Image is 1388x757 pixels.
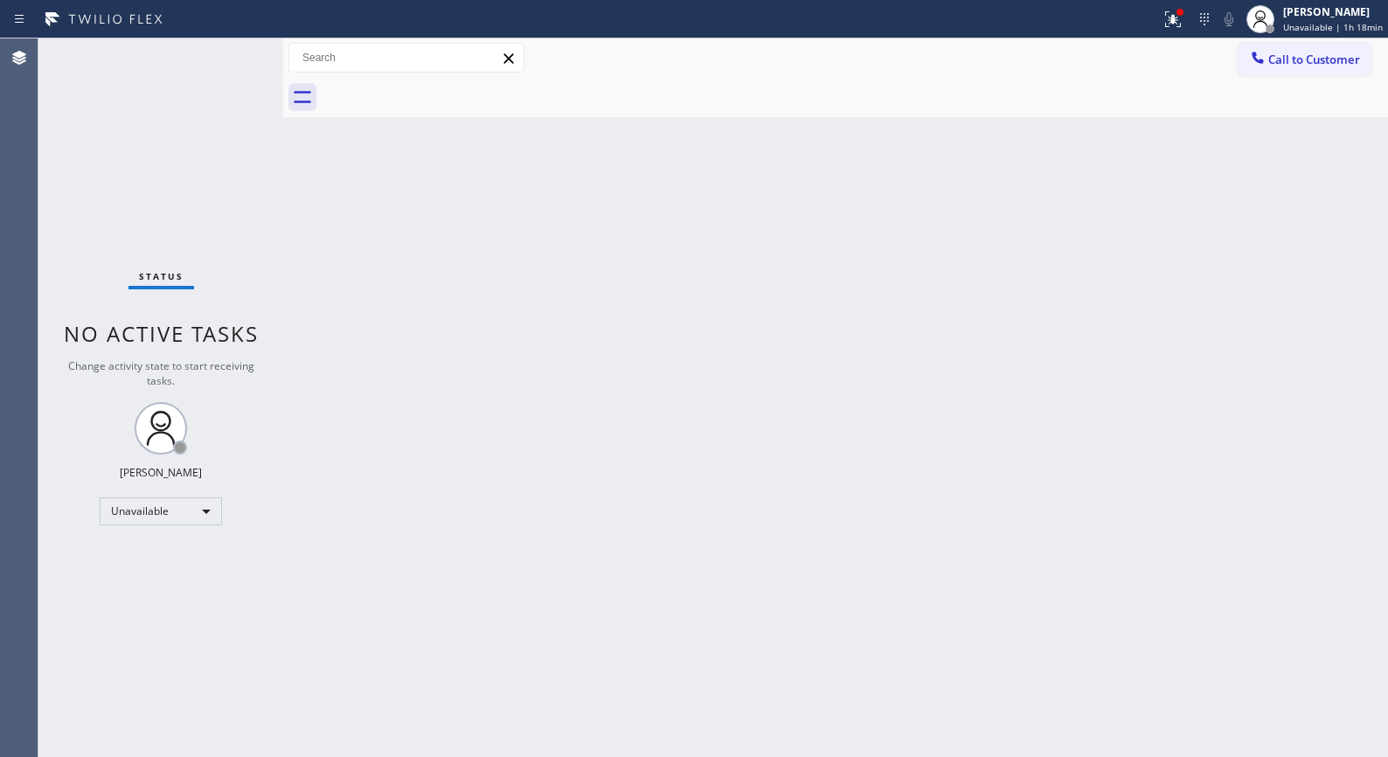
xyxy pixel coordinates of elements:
div: [PERSON_NAME] [120,465,202,480]
div: [PERSON_NAME] [1283,4,1383,19]
span: Change activity state to start receiving tasks. [68,358,254,388]
button: Call to Customer [1238,43,1371,76]
input: Search [289,44,524,72]
button: Mute [1217,7,1241,31]
span: Status [139,270,184,282]
span: No active tasks [64,319,259,348]
span: Call to Customer [1268,52,1360,67]
span: Unavailable | 1h 18min [1283,21,1383,33]
div: Unavailable [100,497,222,525]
